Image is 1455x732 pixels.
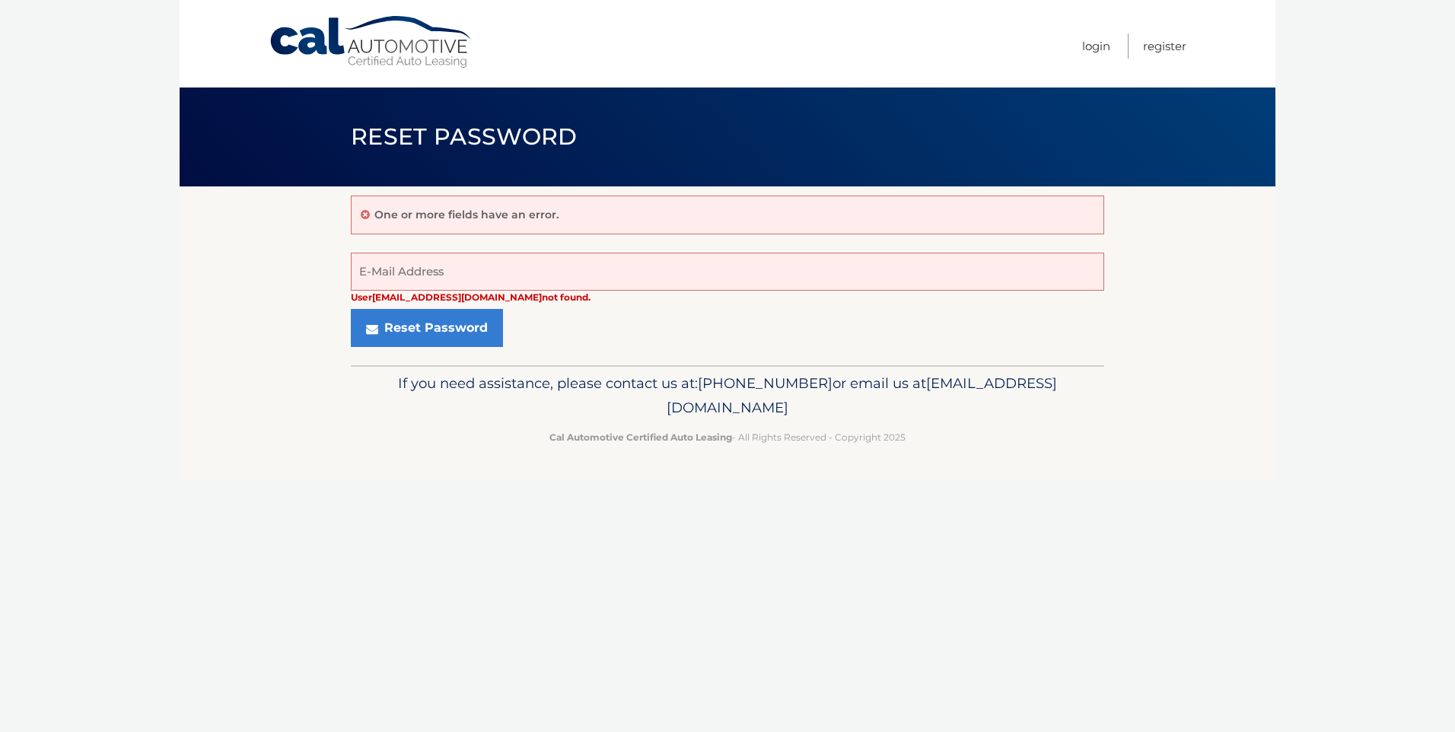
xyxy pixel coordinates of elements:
a: Cal Automotive [269,15,474,69]
p: - All Rights Reserved - Copyright 2025 [361,429,1094,445]
p: One or more fields have an error. [374,208,559,221]
strong: Cal Automotive Certified Auto Leasing [549,431,732,443]
a: Login [1082,33,1110,59]
span: [EMAIL_ADDRESS][DOMAIN_NAME] [667,374,1057,416]
input: E-Mail Address [351,253,1104,291]
span: [PHONE_NUMBER] [698,374,833,392]
span: Reset Password [351,123,577,151]
strong: User [EMAIL_ADDRESS][DOMAIN_NAME] not found. [351,291,591,303]
button: Reset Password [351,309,503,347]
a: Register [1143,33,1186,59]
p: If you need assistance, please contact us at: or email us at [361,371,1094,420]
